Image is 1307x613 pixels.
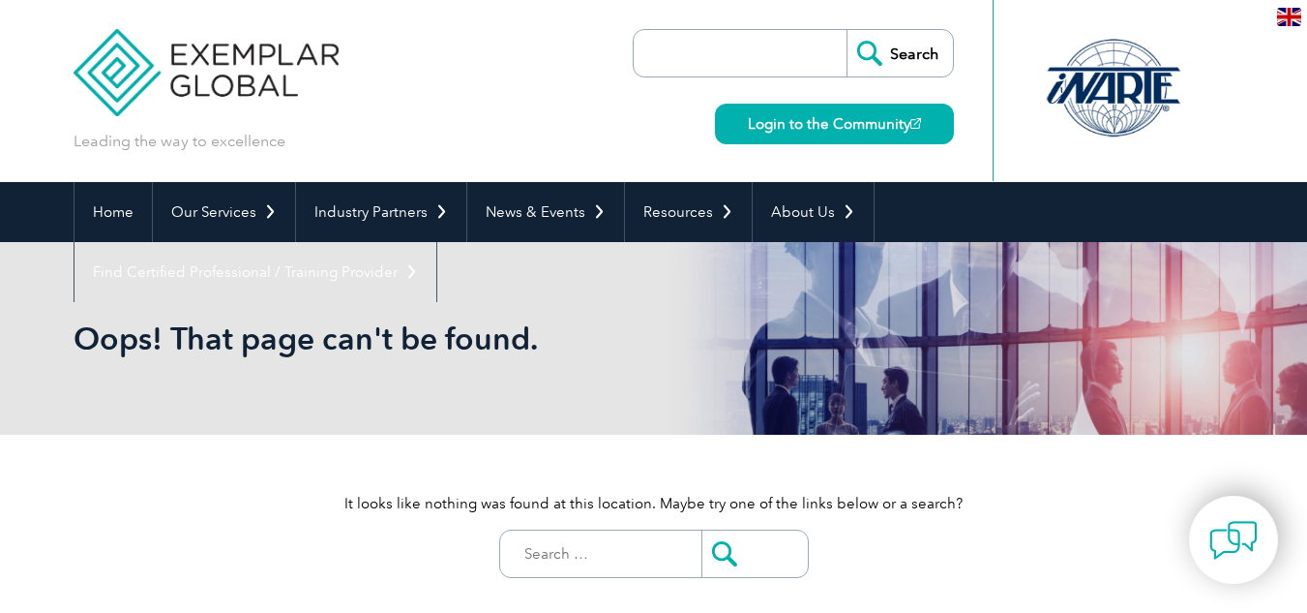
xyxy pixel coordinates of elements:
a: About Us [753,182,874,242]
p: Leading the way to excellence [74,131,285,152]
input: Search [847,30,953,77]
img: open_square.png [910,118,921,129]
a: Resources [625,182,752,242]
a: Industry Partners [296,182,466,242]
img: contact-chat.png [1209,516,1258,565]
a: News & Events [467,182,624,242]
h1: Oops! That page can't be found. [74,320,817,357]
a: Our Services [153,182,295,242]
a: Home [74,182,152,242]
p: It looks like nothing was found at this location. Maybe try one of the links below or a search? [74,493,1234,514]
a: Find Certified Professional / Training Provider [74,242,436,302]
img: en [1277,8,1301,26]
input: Submit [701,531,808,577]
a: Login to the Community [715,104,954,144]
